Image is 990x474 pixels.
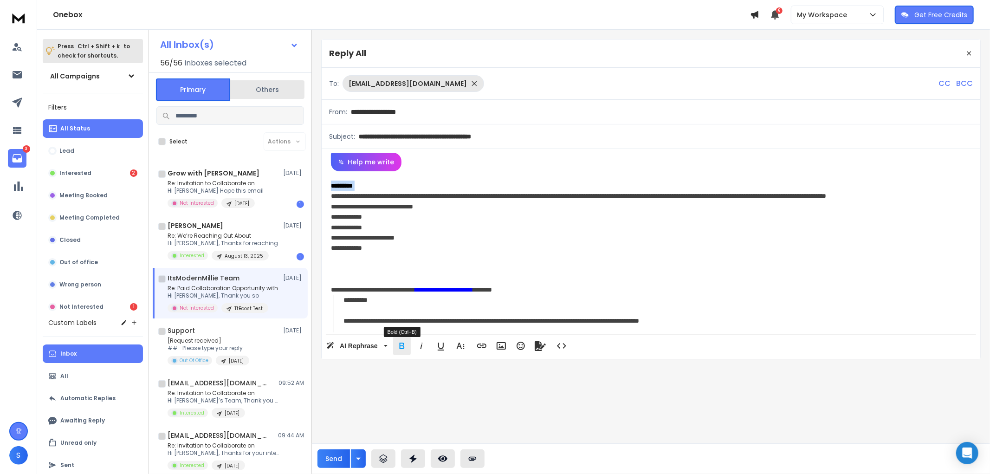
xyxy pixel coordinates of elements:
p: Out of office [59,259,98,266]
label: Select [169,138,188,145]
button: Closed [43,231,143,249]
button: Emoticons [512,337,530,355]
div: Bold (Ctrl+B) [384,327,421,337]
p: Wrong person [59,281,101,288]
p: Hi [PERSON_NAME] Hope this email [168,187,264,195]
div: 2 [130,169,137,177]
button: Help me write [331,153,401,171]
button: Code View [553,337,570,355]
button: Signature [531,337,549,355]
p: Awaiting Reply [60,417,105,424]
button: AI Rephrase [324,337,389,355]
p: BCC [956,78,973,89]
p: Hi [PERSON_NAME]’s Team, Thank you for [168,397,279,404]
p: Re: We’re Reaching Out About [168,232,278,240]
p: [DATE] [283,327,304,334]
p: From: [329,107,347,117]
button: Out of office [43,253,143,272]
h1: [EMAIL_ADDRESS][DOMAIN_NAME] [168,431,270,440]
button: Send [317,449,350,468]
span: AI Rephrase [338,342,380,350]
img: logo [9,9,28,26]
p: Re: Invitation to Collaborate on [168,442,279,449]
button: Interested2 [43,164,143,182]
h1: All Campaigns [50,71,100,81]
p: Interested [180,409,204,416]
p: To: [329,79,339,88]
button: Automatic Replies [43,389,143,408]
p: Interested [180,252,204,259]
h1: [PERSON_NAME] [168,221,223,230]
button: Not Interested1 [43,298,143,316]
div: Open Intercom Messenger [956,442,978,464]
p: [DATE] [225,410,239,417]
h1: ItsModernMillie Team [168,273,239,283]
h1: [EMAIL_ADDRESS][DOMAIN_NAME] [168,378,270,388]
p: Inbox [60,350,77,357]
p: Re: Invitation to Collaborate on [168,180,264,187]
button: Others [230,79,304,100]
p: Hi [PERSON_NAME], Thanks for your interest. [168,449,279,457]
p: Re: Paid Collaboration Opportunity with [168,285,278,292]
button: Awaiting Reply [43,411,143,430]
p: Not Interested [59,303,104,311]
p: [DATE] [229,357,244,364]
p: [Request received] [168,337,249,344]
button: S [9,446,28,465]
p: Hi [PERSON_NAME], Thanks for reaching [168,240,278,247]
button: Get Free Credits [895,6,974,24]
p: CC [938,78,951,89]
h1: Support [168,326,195,335]
p: All Status [60,125,90,132]
button: All Status [43,119,143,138]
p: August 13, 2025 [225,253,263,260]
button: Insert Link (Ctrl+K) [473,337,491,355]
h1: Grow with [PERSON_NAME] [168,169,259,178]
span: 6 [776,7,783,14]
p: Out Of Office [180,357,208,364]
p: [DATE] [283,274,304,282]
p: 3 [23,145,30,153]
p: Meeting Booked [59,192,108,199]
div: 1 [297,253,304,260]
p: Press to check for shortcuts. [58,42,130,60]
button: Primary [156,78,230,101]
button: All Inbox(s) [153,35,306,54]
span: 56 / 56 [160,58,182,69]
p: Automatic Replies [60,395,116,402]
h1: All Inbox(s) [160,40,214,49]
p: All [60,372,68,380]
p: Lead [59,147,74,155]
p: Subject: [329,132,355,141]
p: Not Interested [180,200,214,207]
div: 1 [297,201,304,208]
h1: Onebox [53,9,750,20]
h3: Inboxes selected [184,58,246,69]
button: All [43,367,143,385]
p: 09:52 AM [278,379,304,387]
p: [DATE] [283,169,304,177]
button: Wrong person [43,275,143,294]
button: Insert Image (Ctrl+P) [492,337,510,355]
p: [DATE] [283,222,304,229]
p: Sent [60,461,74,469]
button: More Text [452,337,469,355]
button: Meeting Booked [43,186,143,205]
button: Italic (Ctrl+I) [413,337,430,355]
p: Closed [59,236,81,244]
div: 1 [130,303,137,311]
p: [DATE] [234,200,249,207]
p: ##- Please type your reply [168,344,249,352]
button: Meeting Completed [43,208,143,227]
p: My Workspace [797,10,851,19]
p: Not Interested [180,305,214,312]
p: 09:44 AM [278,432,304,439]
span: Ctrl + Shift + k [76,41,121,52]
a: 3 [8,149,26,168]
p: Get Free Credits [914,10,967,19]
h3: Filters [43,101,143,114]
h3: Custom Labels [48,318,97,327]
p: Interested [59,169,91,177]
